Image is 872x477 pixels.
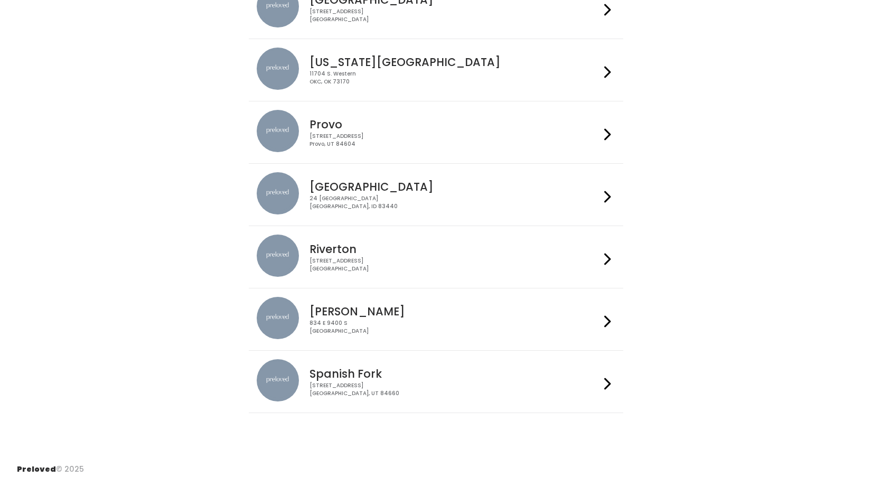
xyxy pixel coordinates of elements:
[257,48,299,90] img: preloved location
[257,110,615,155] a: preloved location Provo [STREET_ADDRESS]Provo, UT 84604
[257,359,299,401] img: preloved location
[17,464,56,474] span: Preloved
[310,368,600,380] h4: Spanish Fork
[257,235,615,279] a: preloved location Riverton [STREET_ADDRESS][GEOGRAPHIC_DATA]
[257,359,615,404] a: preloved location Spanish Fork [STREET_ADDRESS][GEOGRAPHIC_DATA], UT 84660
[310,133,600,148] div: [STREET_ADDRESS] Provo, UT 84604
[257,172,615,217] a: preloved location [GEOGRAPHIC_DATA] 24 [GEOGRAPHIC_DATA][GEOGRAPHIC_DATA], ID 83440
[310,118,600,130] h4: Provo
[310,257,600,273] div: [STREET_ADDRESS] [GEOGRAPHIC_DATA]
[310,195,600,210] div: 24 [GEOGRAPHIC_DATA] [GEOGRAPHIC_DATA], ID 83440
[310,243,600,255] h4: Riverton
[257,172,299,214] img: preloved location
[310,181,600,193] h4: [GEOGRAPHIC_DATA]
[257,48,615,92] a: preloved location [US_STATE][GEOGRAPHIC_DATA] 11704 S. WesternOKC, OK 73170
[310,305,600,317] h4: [PERSON_NAME]
[310,320,600,335] div: 834 E 9400 S [GEOGRAPHIC_DATA]
[310,8,600,23] div: [STREET_ADDRESS] [GEOGRAPHIC_DATA]
[257,235,299,277] img: preloved location
[310,382,600,397] div: [STREET_ADDRESS] [GEOGRAPHIC_DATA], UT 84660
[257,297,299,339] img: preloved location
[257,110,299,152] img: preloved location
[310,56,600,68] h4: [US_STATE][GEOGRAPHIC_DATA]
[257,297,615,342] a: preloved location [PERSON_NAME] 834 E 9400 S[GEOGRAPHIC_DATA]
[310,70,600,86] div: 11704 S. Western OKC, OK 73170
[17,455,84,475] div: © 2025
